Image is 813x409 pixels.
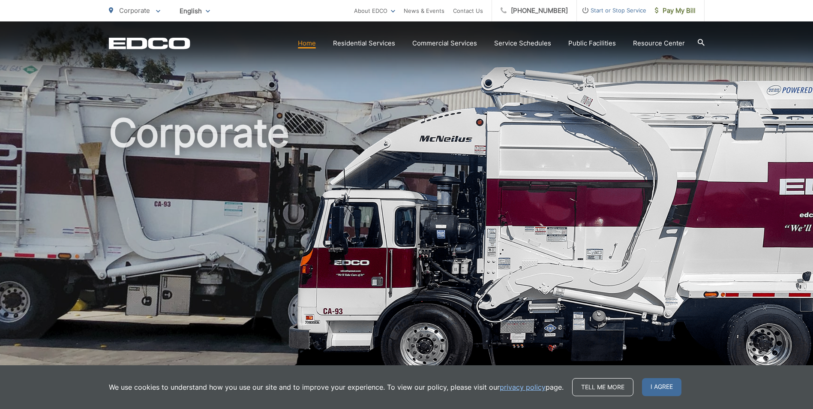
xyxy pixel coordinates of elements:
[568,38,616,48] a: Public Facilities
[494,38,551,48] a: Service Schedules
[109,37,190,49] a: EDCD logo. Return to the homepage.
[404,6,444,16] a: News & Events
[298,38,316,48] a: Home
[642,378,681,396] span: I agree
[412,38,477,48] a: Commercial Services
[173,3,216,18] span: English
[109,111,705,383] h1: Corporate
[572,378,633,396] a: Tell me more
[354,6,395,16] a: About EDCO
[453,6,483,16] a: Contact Us
[109,382,564,392] p: We use cookies to understand how you use our site and to improve your experience. To view our pol...
[633,38,685,48] a: Resource Center
[333,38,395,48] a: Residential Services
[655,6,696,16] span: Pay My Bill
[500,382,546,392] a: privacy policy
[119,6,150,15] span: Corporate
